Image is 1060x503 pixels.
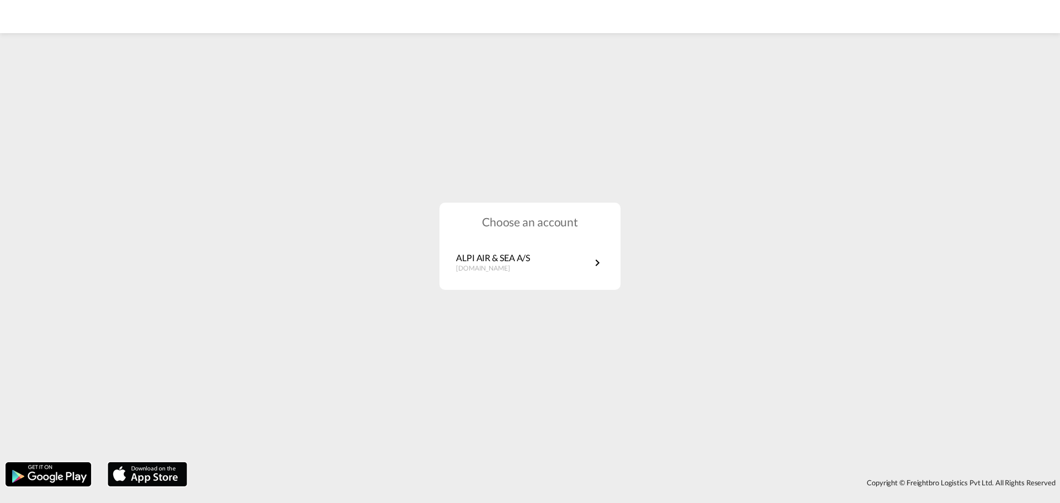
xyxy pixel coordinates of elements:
[107,461,188,488] img: apple.png
[456,252,604,273] a: ALPI AIR & SEA A/S[DOMAIN_NAME]
[4,461,92,488] img: google.png
[193,473,1060,492] div: Copyright © Freightbro Logistics Pvt Ltd. All Rights Reserved
[456,252,530,264] p: ALPI AIR & SEA A/S
[439,214,621,230] h1: Choose an account
[591,256,604,269] md-icon: icon-chevron-right
[456,264,530,273] p: [DOMAIN_NAME]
